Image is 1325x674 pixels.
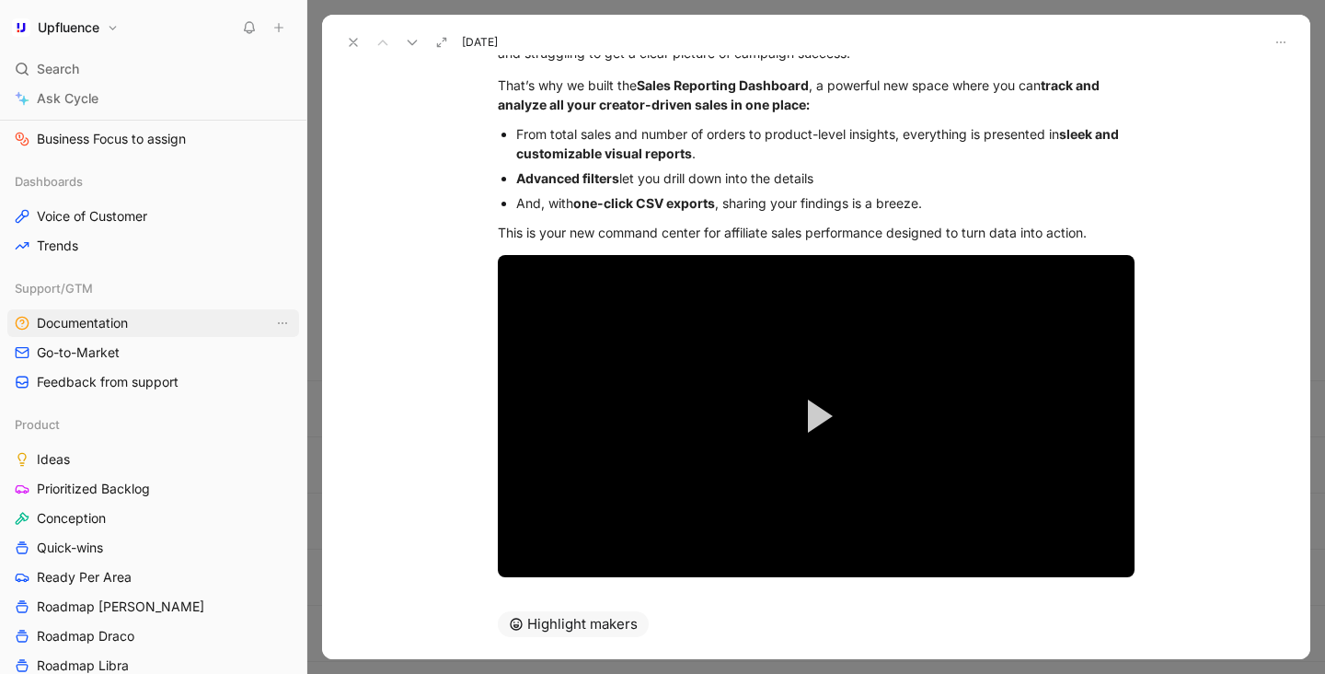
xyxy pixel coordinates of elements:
strong: Sales Reporting Dashboard [637,77,809,93]
div: That’s why we built the , a powerful new space where you can [498,76,1135,114]
span: Trends [37,237,78,255]
a: Ask Cycle [7,85,299,112]
a: Business Focus to assign [7,125,299,153]
div: Support/GTMDocumentationView actionsGo-to-MarketFeedback from support [7,274,299,396]
span: Ask Cycle [37,87,98,110]
div: Dashboards [7,168,299,195]
div: Support/GTM [7,274,299,302]
span: Documentation [37,314,128,332]
a: Quick-wins [7,534,299,562]
button: UpfluenceUpfluence [7,15,123,41]
a: Roadmap Draco [7,622,299,650]
span: Quick-wins [37,539,103,557]
a: Prioritized Backlog [7,475,299,503]
span: [DATE] [462,35,498,50]
a: Feedback from support [7,368,299,396]
span: Search [37,58,79,80]
button: View actions [273,314,292,332]
strong: Advanced filters [516,170,619,186]
button: Highlight makers [498,611,649,637]
span: Feedback from support [37,373,179,391]
a: Go-to-Market [7,339,299,366]
div: Video Player [498,255,1135,577]
a: DocumentationView actions [7,309,299,337]
span: Business Focus to assign [37,130,186,148]
a: Voice of Customer [7,203,299,230]
span: Ready Per Area [37,568,132,587]
span: Prioritized Backlog [37,480,150,498]
span: Ideas [37,450,70,469]
div: And, with , sharing your findings is a breeze. [516,193,1135,213]
span: Conception [37,509,106,528]
span: Roadmap [PERSON_NAME] [37,598,204,616]
span: Dashboards [15,172,83,191]
img: Upfluence [12,18,30,37]
a: Ready Per Area [7,564,299,591]
div: This is your new command center for affiliate sales performance designed to turn data into action. [498,223,1135,242]
a: Ideas [7,446,299,473]
span: Voice of Customer [37,207,147,226]
div: let you drill down into the details [516,168,1135,188]
div: DashboardsVoice of CustomerTrends [7,168,299,260]
button: Play Video [775,375,858,458]
strong: one-click CSV exports [573,195,715,211]
div: Search [7,55,299,83]
a: Roadmap [PERSON_NAME] [7,593,299,621]
a: Trends [7,232,299,260]
span: Support/GTM [15,279,93,297]
h1: Upfluence [38,19,99,36]
div: From total sales and number of orders to product-level insights, everything is presented in . [516,124,1135,163]
a: Conception [7,505,299,532]
span: Roadmap Draco [37,627,134,645]
span: Product [15,415,60,434]
span: Go-to-Market [37,343,120,362]
div: Product [7,411,299,438]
